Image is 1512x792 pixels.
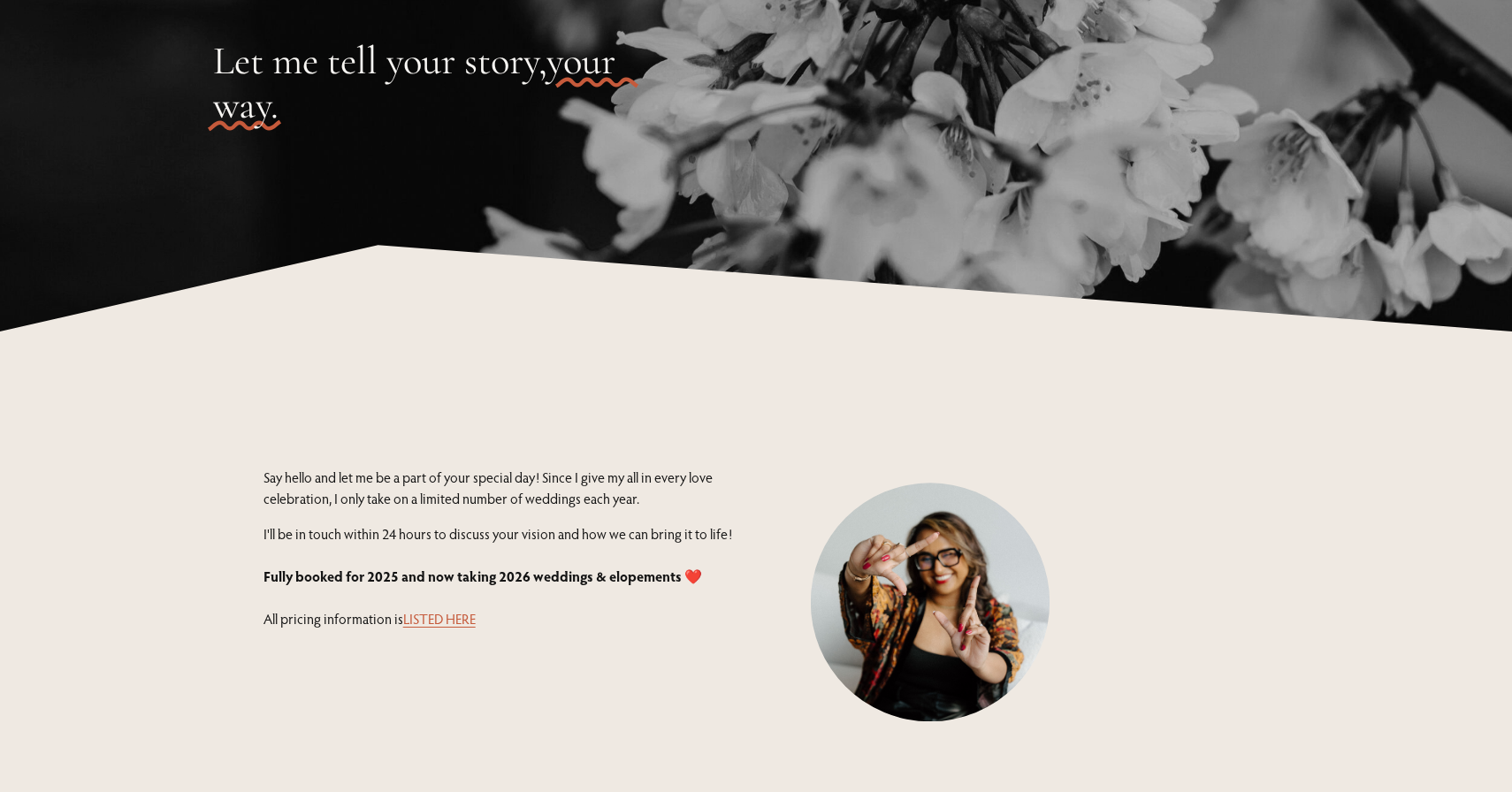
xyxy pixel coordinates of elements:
p: I'll be in touch within 24 hours to discuss your vision and how we can bring it to life! All pric... [263,523,752,629]
a: LISTED HERE [403,610,476,628]
span: , [538,37,546,85]
strong: Fully booked for 2025 and now taking 2026 weddings & elopements ❤️ [263,567,702,585]
h2: Let me tell your story . [213,40,652,128]
p: Say hello and let me be a part of your special day! Since I give my all in every love celebration... [263,467,752,509]
span: your way [213,37,624,129]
